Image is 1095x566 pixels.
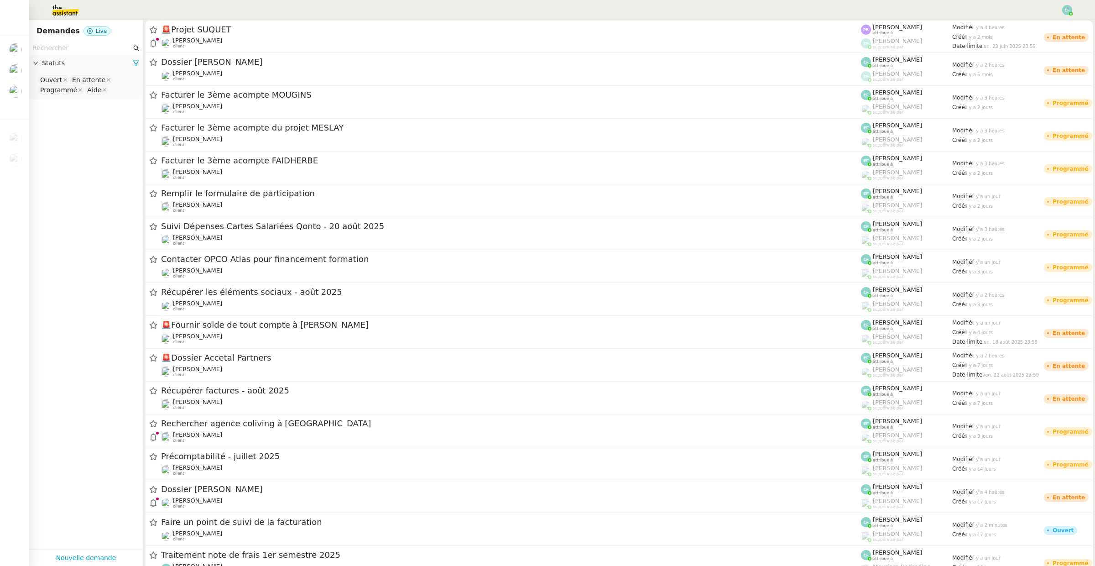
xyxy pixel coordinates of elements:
span: [PERSON_NAME] [873,399,922,406]
span: Modifié [952,160,972,167]
span: Modifié [952,24,972,31]
app-user-label: suppervisé par [861,202,952,214]
span: suppervisé par [873,274,903,279]
span: [PERSON_NAME] [873,155,922,162]
span: il y a 4 heures [972,490,1005,495]
app-user-label: suppervisé par [861,333,952,345]
img: users%2FutyFSk64t3XkVZvBICD9ZGkOt3Y2%2Favatar%2F51cb3b97-3a78-460b-81db-202cf2efb2f3 [161,136,171,147]
span: Modifié [952,489,972,495]
span: [PERSON_NAME] [873,516,922,523]
span: il y a un jour [972,424,1001,429]
span: suppervisé par [873,373,903,378]
app-user-label: attribué à [861,451,952,462]
app-user-detailed-label: client [161,136,861,147]
span: Modifié [952,320,972,326]
span: suppervisé par [873,176,903,181]
span: il y a 7 jours [965,401,993,406]
span: Précomptabilité - juillet 2025 [161,452,861,461]
app-user-detailed-label: client [161,333,861,345]
span: [PERSON_NAME] [873,37,922,44]
app-user-label: suppervisé par [861,465,952,477]
app-user-label: attribué à [861,516,952,528]
app-user-label: attribué à [861,352,952,364]
span: [PERSON_NAME] [873,451,922,457]
span: il y a 3 heures [972,128,1005,133]
img: users%2FSg6jQljroSUGpSfKFUOPmUmNaZ23%2Favatar%2FUntitled.png [9,64,22,77]
img: users%2FyQfMwtYgTqhRP2YHWHmG2s2LYaD3%2Favatar%2Fprofile-pic.png [861,203,871,213]
img: users%2FyQfMwtYgTqhRP2YHWHmG2s2LYaD3%2Favatar%2Fprofile-pic.png [861,433,871,443]
span: Statuts [42,58,133,68]
div: Programmé [1053,100,1089,106]
img: svg [861,156,871,166]
app-user-detailed-label: client [161,431,861,443]
img: svg [861,90,871,100]
img: svg [861,386,871,396]
img: users%2FSg6jQljroSUGpSfKFUOPmUmNaZ23%2Favatar%2FUntitled.png [9,43,22,56]
span: client [173,142,184,147]
span: il y a 2 heures [972,353,1005,358]
app-user-detailed-label: client [161,300,861,312]
span: Créé [952,268,965,275]
span: attribué à [873,293,893,299]
img: svg [861,320,871,330]
img: svg [861,484,871,494]
span: [PERSON_NAME] [873,333,922,340]
span: [PERSON_NAME] [173,464,222,471]
img: users%2FlEKjZHdPaYMNgwXp1mLJZ8r8UFs1%2Favatar%2F1e03ee85-bb59-4f48-8ffa-f076c2e8c285 [161,432,171,442]
span: client [173,307,184,312]
span: Créé [952,498,965,505]
img: users%2FfjlNmCTkLiVoA3HQjY3GA5JXGxb2%2Favatar%2Fstarofservice_97480retdsc0392.png [161,301,171,311]
span: [PERSON_NAME] [173,300,222,307]
img: users%2FyQfMwtYgTqhRP2YHWHmG2s2LYaD3%2Favatar%2Fprofile-pic.png [861,367,871,377]
img: svg [861,221,871,231]
span: client [173,241,184,246]
span: il y a 4 jours [965,330,993,335]
img: svg [861,123,871,133]
app-user-label: suppervisé par [861,399,952,411]
img: users%2FME7CwGhkVpexbSaUxoFyX6OhGQk2%2Favatar%2Fe146a5d2-1708-490f-af4b-78e736222863 [161,399,171,409]
span: client [173,471,184,476]
span: [PERSON_NAME] [873,432,922,439]
span: [PERSON_NAME] [173,431,222,438]
span: suppervisé par [873,504,903,509]
span: suppervisé par [873,439,903,444]
app-user-label: attribué à [861,385,952,397]
app-user-label: suppervisé par [861,169,952,181]
span: il y a 2 jours [965,236,993,241]
img: users%2FyQfMwtYgTqhRP2YHWHmG2s2LYaD3%2Favatar%2Fprofile-pic.png [861,137,871,147]
div: Programmé [1053,166,1089,172]
span: [PERSON_NAME] [173,168,222,175]
img: users%2FyQfMwtYgTqhRP2YHWHmG2s2LYaD3%2Favatar%2Fprofile-pic.png [861,400,871,410]
img: users%2FutyFSk64t3XkVZvBICD9ZGkOt3Y2%2Favatar%2F51cb3b97-3a78-460b-81db-202cf2efb2f3 [161,104,171,114]
nz-select-item: En attente [70,75,112,84]
span: suppervisé par [873,307,903,312]
span: il y a 14 jours [965,466,996,472]
span: client [173,208,184,213]
span: Contacter OPCO Atlas pour financement formation [161,255,861,263]
app-user-label: suppervisé par [861,103,952,115]
nz-select-item: Aide [85,85,108,94]
img: svg [861,287,871,297]
span: suppervisé par [873,472,903,477]
span: Modifié [952,193,972,199]
img: svg [861,517,871,527]
span: Suivi Dépenses Cartes Salariées Qonto - 20 août 2025 [161,222,861,231]
span: il y a 4 heures [972,25,1005,30]
app-user-detailed-label: client [161,103,861,115]
app-user-label: attribué à [861,188,952,199]
span: il y a 2 heures [972,293,1005,298]
img: users%2FyQfMwtYgTqhRP2YHWHmG2s2LYaD3%2Favatar%2Fprofile-pic.png [861,104,871,114]
img: svg [861,57,871,67]
span: lun. 23 juin 2025 23:59 [982,44,1036,49]
img: users%2FyQfMwtYgTqhRP2YHWHmG2s2LYaD3%2Favatar%2Fprofile-pic.png [861,498,871,508]
span: Modifié [952,423,972,430]
span: attribué à [873,491,893,496]
app-user-label: attribué à [861,220,952,232]
span: lun. 18 août 2025 23:59 [982,340,1038,345]
app-user-detailed-label: client [161,168,861,180]
span: suppervisé par [873,241,903,246]
img: svg [861,353,871,363]
span: suppervisé par [873,110,903,115]
div: En attente [1053,396,1085,402]
span: [PERSON_NAME] [873,352,922,359]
